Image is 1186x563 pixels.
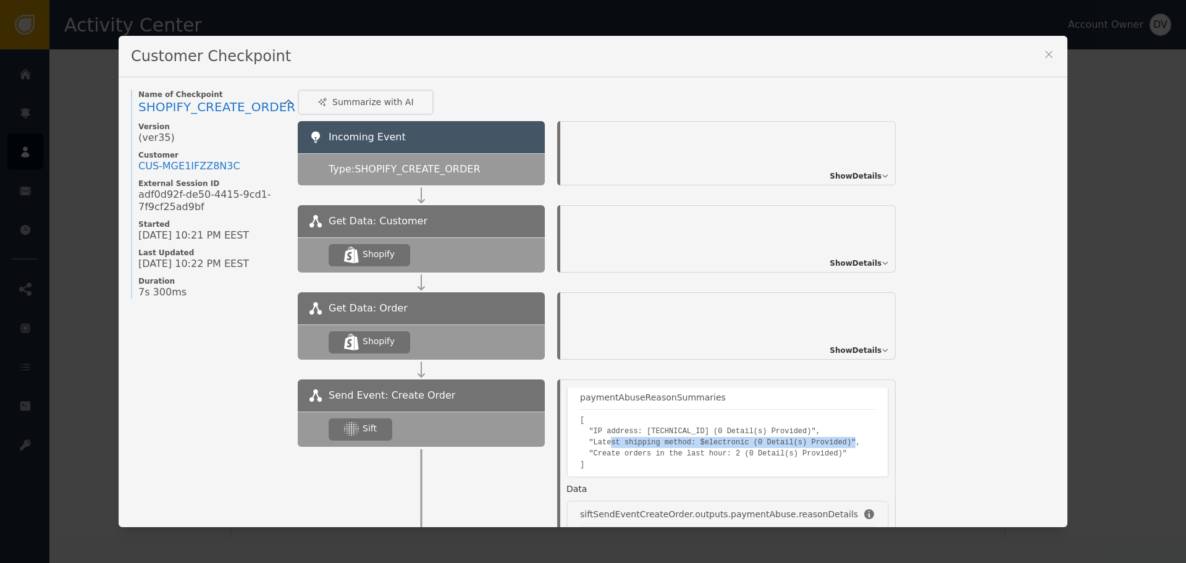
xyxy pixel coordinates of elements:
[138,276,285,286] span: Duration
[138,160,240,172] a: CUS-MGE1IFZZ8N3C
[138,229,249,242] span: [DATE] 10:21 PM EEST
[138,179,285,188] span: External Session ID
[580,415,875,470] pre: [ "IP address: [TECHNICAL_ID] (0 Detail(s) Provided)", "Latest shipping method: $electronic (0 De...
[138,219,285,229] span: Started
[363,248,395,261] div: Shopify
[138,99,285,116] a: SHOPIFY_CREATE_ORDER
[329,388,455,403] span: Send Event: Create Order
[329,301,408,316] span: Get Data: Order
[830,345,881,356] span: Show Details
[580,391,726,404] div: paymentAbuseReasonSummaries
[119,36,1067,77] div: Customer Checkpoint
[138,258,249,270] span: [DATE] 10:22 PM EEST
[830,171,881,182] span: Show Details
[580,508,858,521] div: siftSendEventCreateOrder.outputs.paymentAbuse.reasonDetails
[138,160,240,172] div: CUS- MGE1IFZZ8N3C
[363,422,377,435] div: Sift
[329,162,481,177] span: Type: SHOPIFY_CREATE_ORDER
[830,258,881,269] span: Show Details
[329,131,406,143] span: Incoming Event
[329,214,427,229] span: Get Data: Customer
[566,483,587,496] div: Data
[298,90,434,115] button: Summarize with AI
[138,286,187,298] span: 7s 300ms
[138,99,295,114] span: SHOPIFY_CREATE_ORDER
[363,335,395,348] div: Shopify
[138,122,285,132] span: Version
[138,248,285,258] span: Last Updated
[138,188,285,213] span: adf0d92f-de50-4415-9cd1-7f9cf25ad9bf
[138,132,175,144] span: (ver 35 )
[318,96,414,109] div: Summarize with AI
[138,150,285,160] span: Customer
[138,90,285,99] span: Name of Checkpoint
